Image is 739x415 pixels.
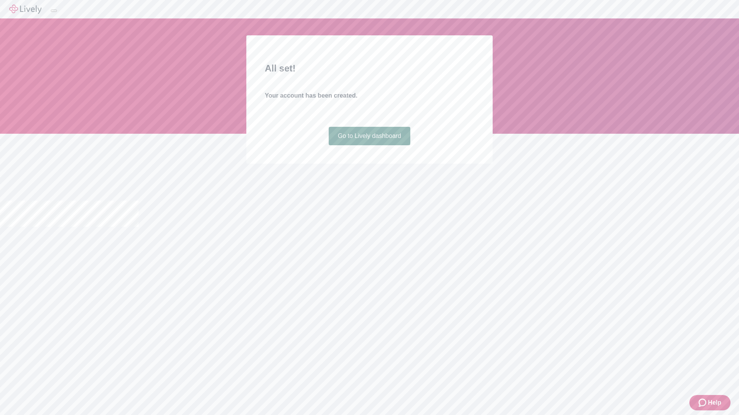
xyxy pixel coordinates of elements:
[699,398,708,407] svg: Zendesk support icon
[9,5,42,14] img: Lively
[689,395,731,410] button: Zendesk support iconHelp
[708,398,721,407] span: Help
[329,127,411,145] a: Go to Lively dashboard
[265,91,474,100] h4: Your account has been created.
[265,61,474,75] h2: All set!
[51,10,57,12] button: Log out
